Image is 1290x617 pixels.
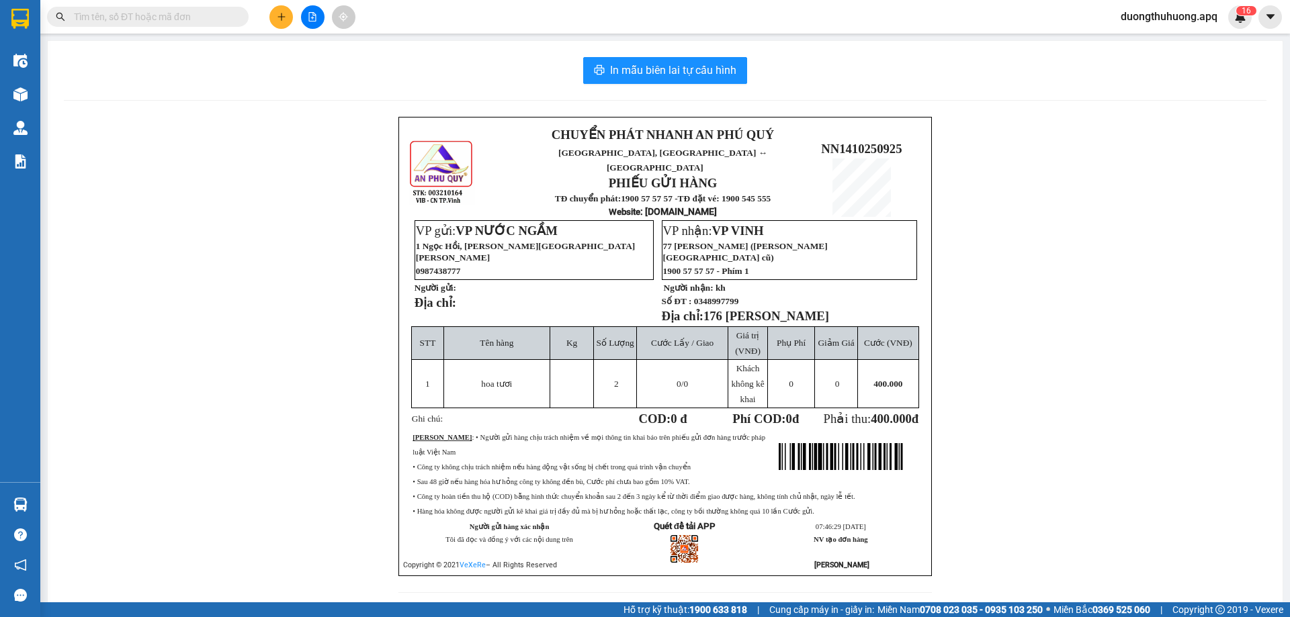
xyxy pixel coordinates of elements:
[864,338,912,348] span: Cước (VNĐ)
[639,412,687,426] strong: COD:
[663,266,749,276] span: 1900 57 57 57 - Phím 1
[824,412,919,426] span: Phải thu:
[413,508,814,515] span: • Hàng hóa không được người gửi kê khai giá trị đầy đủ mà bị hư hỏng hoặc thất lạc, công ty bồi t...
[1242,6,1246,15] span: 1
[757,602,759,617] span: |
[445,536,573,543] span: Tôi đã đọc và đồng ý với các nội dung trên
[609,206,717,217] strong: : [DOMAIN_NAME]
[735,330,761,356] span: Giá trị (VNĐ)
[13,154,28,169] img: solution-icon
[413,478,689,485] span: • Sau 48 giờ nếu hàng hóa hư hỏng công ty không đền bù, Cước phí chưa bao gồm 10% VAT.
[11,9,29,29] img: logo-vxr
[651,338,714,348] span: Cước Lấy / Giao
[14,589,27,602] span: message
[460,561,486,569] a: VeXeRe
[332,5,355,29] button: aim
[470,523,550,530] strong: Người gửi hàng xác nhận
[678,193,771,203] strong: TĐ đặt vé: 1900 545 555
[269,5,293,29] button: plus
[623,602,747,617] span: Hỗ trợ kỹ thuật:
[662,296,692,306] strong: Số ĐT :
[13,87,28,101] img: warehouse-icon
[583,57,747,84] button: printerIn mẫu biên lai tự cấu hình
[814,536,867,543] strong: NV tạo đơn hàng
[816,523,866,530] span: 07:46:29 [DATE]
[912,412,918,426] span: đ
[703,309,829,323] span: 176 [PERSON_NAME]
[689,604,747,615] strong: 1900 633 818
[1234,11,1246,23] img: icon-new-feature
[614,379,619,389] span: 2
[13,54,28,68] img: warehouse-icon
[14,559,27,571] span: notification
[654,521,716,531] strong: Quét để tải APP
[416,241,635,263] span: 1 Ngọc Hồi, [PERSON_NAME][GEOGRAPHIC_DATA][PERSON_NAME]
[671,412,687,426] span: 0 đ
[597,338,634,348] span: Số Lượng
[301,5,325,29] button: file-add
[339,12,348,21] span: aim
[1053,602,1150,617] span: Miền Bắc
[74,9,232,24] input: Tìm tên, số ĐT hoặc mã đơn
[609,207,640,217] span: Website
[821,142,902,156] span: NN1410250925
[420,338,436,348] span: STT
[408,139,475,205] img: logo
[277,12,286,21] span: plus
[835,379,840,389] span: 0
[716,283,726,293] span: kh
[413,493,855,500] span: • Công ty hoàn tiền thu hộ (COD) bằng hình thức chuyển khoản sau 2 đến 3 ngày kể từ thời điểm gia...
[920,604,1043,615] strong: 0708 023 035 - 0935 103 250
[786,412,792,426] span: 0
[662,309,703,323] strong: Địa chỉ:
[664,283,714,293] strong: Người nhận:
[56,12,65,21] span: search
[14,528,27,541] span: question-circle
[308,12,317,21] span: file-add
[415,283,456,293] strong: Người gửi:
[413,463,691,471] span: • Công ty không chịu trách nhiệm nếu hàng động vật sống bị chết trong quá trình vận chuyển
[610,62,736,79] span: In mẫu biên lai tự cấu hình
[609,176,718,190] strong: PHIẾU GỬI HÀNG
[552,128,774,142] strong: CHUYỂN PHÁT NHANH AN PHÚ QUÝ
[818,338,854,348] span: Giảm Giá
[425,379,430,389] span: 1
[769,602,874,617] span: Cung cấp máy in - giấy in:
[413,434,765,456] span: : • Người gửi hàng chịu trách nhiệm về mọi thông tin khai báo trên phiếu gửi đơn hàng trước pháp ...
[13,497,28,512] img: warehouse-icon
[566,338,577,348] span: Kg
[403,561,557,569] span: Copyright © 2021 – All Rights Reserved
[871,412,912,426] span: 400.000
[413,434,472,441] strong: [PERSON_NAME]
[1160,602,1162,617] span: |
[677,379,681,389] span: 0
[877,602,1043,617] span: Miền Nam
[594,64,605,77] span: printer
[1215,605,1225,614] span: copyright
[789,379,793,389] span: 0
[1092,604,1150,615] strong: 0369 525 060
[694,296,739,306] span: 0348997799
[621,193,677,203] strong: 1900 57 57 57 -
[873,379,902,389] span: 400.000
[1110,8,1228,25] span: duongthuhuong.apq
[13,121,28,135] img: warehouse-icon
[1236,6,1256,15] sup: 16
[416,266,461,276] span: 0987438777
[814,561,869,569] strong: [PERSON_NAME]
[1246,6,1251,15] span: 6
[1046,607,1050,612] span: ⚪️
[415,295,456,310] strong: Địa chỉ:
[777,338,806,348] span: Phụ Phí
[712,224,764,238] span: VP VINH
[663,241,828,263] span: 77 [PERSON_NAME] ([PERSON_NAME][GEOGRAPHIC_DATA] cũ)
[558,148,767,173] span: [GEOGRAPHIC_DATA], [GEOGRAPHIC_DATA] ↔ [GEOGRAPHIC_DATA]
[480,338,513,348] span: Tên hàng
[456,224,558,238] span: VP NƯỚC NGẦM
[416,224,558,238] span: VP gửi:
[481,379,512,389] span: hoa tươi
[412,414,443,424] span: Ghi chú:
[1258,5,1282,29] button: caret-down
[731,363,764,404] span: Khách không kê khai
[677,379,688,389] span: /0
